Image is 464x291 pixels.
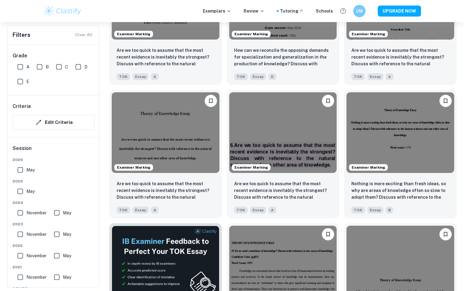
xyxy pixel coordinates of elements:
a: Examiner MarkingBookmarkNothing is more exciting than fresh ideas, so why are areas of knowledge ... [344,90,457,218]
span: November [26,209,47,216]
h6: Criteria [13,103,31,110]
span: Examiner Marking [232,165,270,170]
h6: UM [356,8,363,14]
span: TOK [117,73,130,80]
button: Bookmark [322,228,334,240]
span: E [26,78,29,85]
span: Essay [133,73,149,80]
button: UM [353,5,365,17]
p: Review [244,8,265,14]
span: Essay [367,73,383,80]
span: TOK [117,207,130,213]
span: Examiner Marking [349,165,388,170]
h6: Filters [13,31,30,39]
span: 2021 [13,264,95,270]
span: 2022 [13,243,95,248]
button: Bookmark [322,95,334,107]
span: D [269,73,276,80]
span: TOK [351,73,365,80]
p: Are we too quick to assume that the most recent evidence is inevitably the strongest? Discuss wit... [117,180,215,201]
a: Examiner MarkingBookmarkAre we too quick to assume that the most recent evidence is inevitably th... [227,90,339,218]
button: UPGRADE NOW [378,6,421,17]
h6: Grade [13,52,95,59]
span: Examiner Marking [349,31,388,37]
button: Bookmark [205,95,217,107]
span: A [151,73,159,80]
span: May [26,188,35,195]
p: Are we too quick to assume that the most recent evidence is inevitably the strongest? Discuss wit... [351,47,449,68]
p: Are we too quick to assume that the most recent evidence is inevitably the strongest? Discuss wit... [234,180,332,201]
a: Examiner MarkingBookmarkAre we too quick to assume that the most recent evidence is inevitably th... [109,90,222,218]
span: C [65,63,68,70]
a: Tutoring [280,8,304,14]
img: TOK Essay example thumbnail: Nothing is more exciting than fresh idea [346,92,454,173]
span: 2023 [13,221,95,227]
span: 2026 [13,157,95,163]
span: A [269,207,276,213]
span: November [26,252,47,259]
span: November [26,274,47,281]
span: May [63,274,71,281]
span: Examiner Marking [114,165,153,170]
span: Essay [250,73,266,80]
span: TOK [351,207,365,213]
button: Bookmark [439,228,452,240]
span: B [46,63,49,70]
p: How can we reconcile the opposing demands for specialization and generalization in the production... [234,47,332,68]
span: 2025 [13,178,95,184]
a: Schools [316,8,333,14]
p: Are we too quick to assume that the most recent evidence is inevitably the strongest? Discuss wit... [117,47,215,68]
span: Essay [133,207,149,213]
span: A [26,63,29,70]
button: Edit Criteria [13,115,95,130]
button: Bookmark [439,95,452,107]
span: B [386,207,393,213]
span: D [84,63,87,70]
span: TOK [234,207,248,213]
span: Essay [367,207,383,213]
p: Exemplars [203,8,231,14]
p: Nothing is more exciting than fresh ideas, so why are areas of knowledge often so slow to adopt t... [351,180,449,201]
span: May [26,167,35,173]
span: November [26,231,47,238]
span: TOK [234,73,248,80]
span: May [63,209,71,216]
span: Examiner Marking [232,31,270,37]
span: Examiner Marking [114,31,153,37]
span: May [63,252,71,259]
img: TOK Essay example thumbnail: Are we too quick to assume that the most [112,92,219,173]
h6: Session [13,145,95,157]
img: TOK Essay example thumbnail: Are we too quick to assume that the most [229,92,337,173]
span: 2024 [13,200,95,205]
img: Clastify logo [43,5,82,17]
button: Help and Feedback [338,6,348,16]
span: May [63,231,71,238]
span: Essay [250,207,266,213]
span: A [151,207,159,213]
span: A [386,73,393,80]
